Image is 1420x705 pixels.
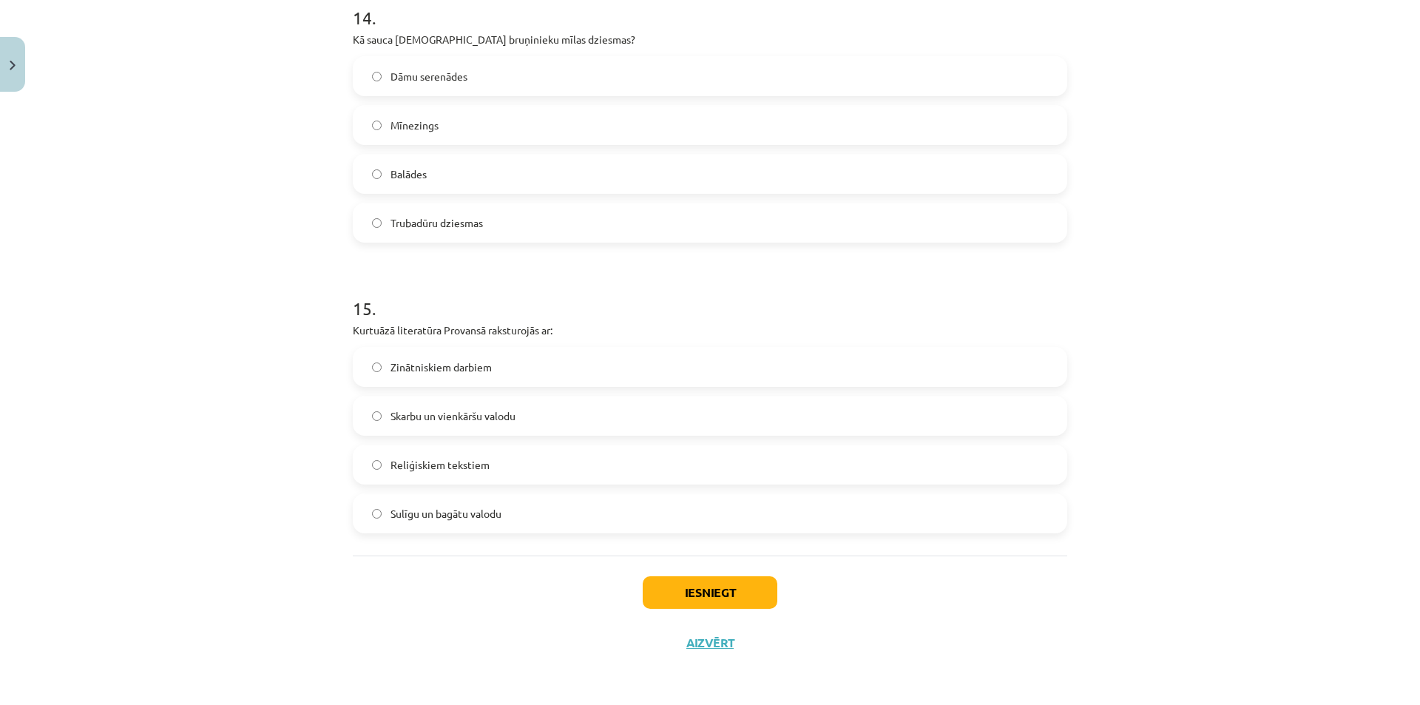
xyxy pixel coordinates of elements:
[372,509,382,519] input: Sulīgu un bagātu valodu
[390,166,427,182] span: Balādes
[10,61,16,70] img: icon-close-lesson-0947bae3869378f0d4975bcd49f059093ad1ed9edebbc8119c70593378902aed.svg
[390,408,515,424] span: Skarbu un vienkāršu valodu
[390,506,501,522] span: Sulīgu un bagātu valodu
[682,635,738,650] button: Aizvērt
[353,323,1067,338] p: Kurtuāzā literatūra Provansā raksturojās ar:
[372,362,382,372] input: Zinātniskiem darbiem
[353,32,1067,47] p: Kā sauca [DEMOGRAPHIC_DATA] bruņinieku mīlas dziesmas?
[390,69,467,84] span: Dāmu serenādes
[390,457,490,473] span: Reliģiskiem tekstiem
[372,411,382,421] input: Skarbu un vienkāršu valodu
[390,215,483,231] span: Trubadūru dziesmas
[353,272,1067,318] h1: 15 .
[372,460,382,470] input: Reliģiskiem tekstiem
[643,576,777,609] button: Iesniegt
[372,121,382,130] input: Mīnezings
[372,169,382,179] input: Balādes
[390,118,439,133] span: Mīnezings
[372,218,382,228] input: Trubadūru dziesmas
[372,72,382,81] input: Dāmu serenādes
[390,360,492,375] span: Zinātniskiem darbiem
